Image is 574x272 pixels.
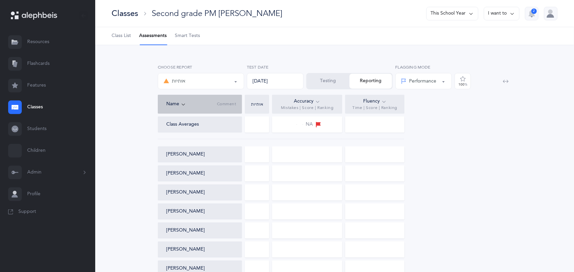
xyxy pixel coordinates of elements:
[247,64,304,70] label: Test Date
[484,7,520,20] button: I want to
[426,7,478,20] button: This School Year
[395,64,452,70] label: Flagging Mode
[247,73,304,89] div: [DATE]
[525,7,539,20] button: 2
[166,101,217,108] div: Name
[166,227,205,234] button: [PERSON_NAME]
[166,189,205,196] button: [PERSON_NAME]
[395,73,452,89] button: Performance
[306,121,313,128] span: NA
[307,74,350,89] button: Testing
[158,64,244,70] label: Choose report
[18,208,36,215] span: Support
[458,83,467,86] div: 100
[401,78,437,85] div: Performance
[112,33,131,39] span: Class List
[465,83,467,87] span: %
[166,265,205,272] button: [PERSON_NAME]
[363,98,387,105] div: Fluency
[175,33,200,39] span: Smart Tests
[166,121,199,128] div: Class Averages
[112,8,138,19] div: Classes
[166,208,205,215] button: [PERSON_NAME]
[247,102,268,106] div: אותיות
[281,105,334,111] span: Mistakes | Score | Ranking
[531,8,537,14] div: 2
[152,8,282,19] div: Second grade PM [PERSON_NAME]
[166,170,205,177] button: [PERSON_NAME]
[158,73,244,89] button: אותיות
[294,98,321,105] div: Accuracy
[164,77,185,85] div: אותיות
[217,102,236,107] span: Comment
[455,73,471,89] button: 100%
[352,105,397,111] span: Time | Score | Ranking
[166,246,205,253] button: [PERSON_NAME]
[166,151,205,158] button: [PERSON_NAME]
